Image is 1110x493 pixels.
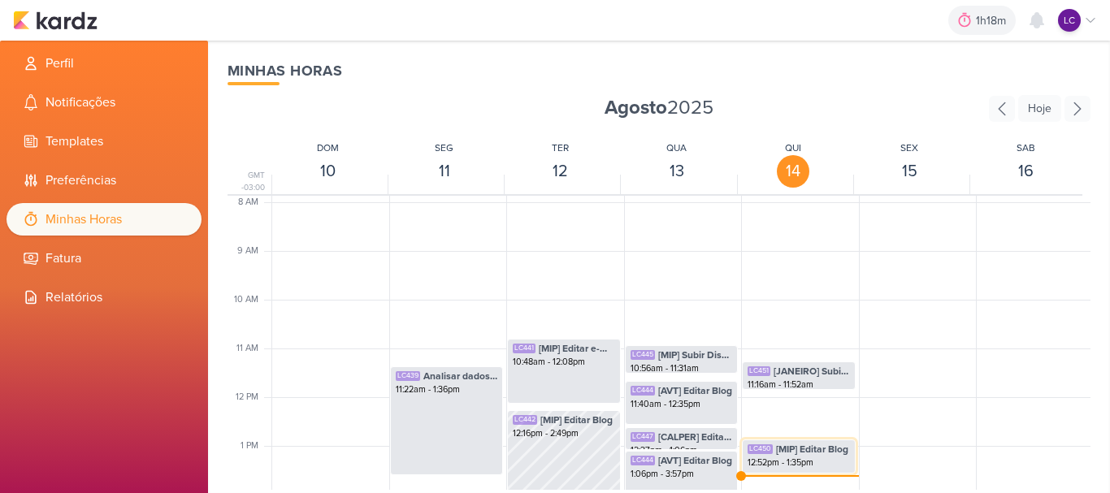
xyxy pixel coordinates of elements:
[631,398,733,411] div: 11:40am - 12:35pm
[631,444,733,457] div: 12:37pm - 1:06pm
[317,141,339,155] div: DOM
[544,155,577,188] div: 12
[513,344,535,353] div: LC441
[661,155,693,188] div: 13
[396,371,420,381] div: LC439
[658,453,732,468] span: [AVT] Editar Blog
[631,468,733,481] div: 1:06pm - 3:57pm
[513,415,537,425] div: LC442
[237,244,268,258] div: 9 AM
[423,369,498,383] span: Analisar dados dos e-mails
[785,141,801,155] div: QUI
[552,141,569,155] div: TER
[435,141,453,155] div: SEG
[658,383,732,398] span: [AVT] Editar Blog
[605,96,667,119] strong: Agosto
[228,170,268,194] div: GMT -03:00
[241,439,268,453] div: 1 PM
[748,444,773,454] div: LC450
[631,350,655,360] div: LC445
[540,413,613,427] span: [MIP] Editar Blog
[900,141,918,155] div: SEX
[631,432,655,442] div: LC447
[1018,95,1061,122] div: Hoje
[631,362,733,375] div: 10:56am - 11:31am
[777,155,809,188] div: 14
[666,141,687,155] div: QUA
[748,456,850,469] div: 12:52pm - 1:35pm
[513,356,615,369] div: 10:48am - 12:08pm
[658,430,733,444] span: [CALPER] Editar E-mail
[236,342,268,356] div: 11 AM
[976,12,1011,29] div: 1h18m
[7,242,202,275] li: Fatura
[605,95,713,121] span: 2025
[776,442,848,456] span: [MIP] Editar Blog
[428,155,461,188] div: 11
[7,47,202,80] li: Perfil
[7,203,202,236] li: Minhas Horas
[1058,9,1081,32] div: Laís Costa
[236,391,268,404] div: 12 PM
[1064,13,1075,28] p: LC
[7,86,202,119] li: Notificações
[513,427,615,440] div: 12:16pm - 2:49pm
[748,378,850,391] div: 11:16am - 11:52am
[312,155,345,188] div: 10
[748,366,770,376] div: LC451
[539,341,615,356] span: [MIP] Editar e-mail
[774,364,850,378] span: [JANEIRO] Subir Disparo 14/08
[238,196,268,210] div: 8 AM
[228,60,1090,82] div: Minhas Horas
[631,456,655,465] div: LC444
[893,155,926,188] div: 15
[7,164,202,197] li: Preferências
[7,125,202,158] li: Templates
[631,386,655,396] div: LC444
[234,293,268,307] div: 10 AM
[658,348,733,362] span: [MIP] Subir Disparo
[396,383,498,396] div: 11:22am - 1:36pm
[13,11,98,30] img: kardz.app
[7,281,202,314] li: Relatórios
[1009,155,1042,188] div: 16
[1017,141,1035,155] div: SAB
